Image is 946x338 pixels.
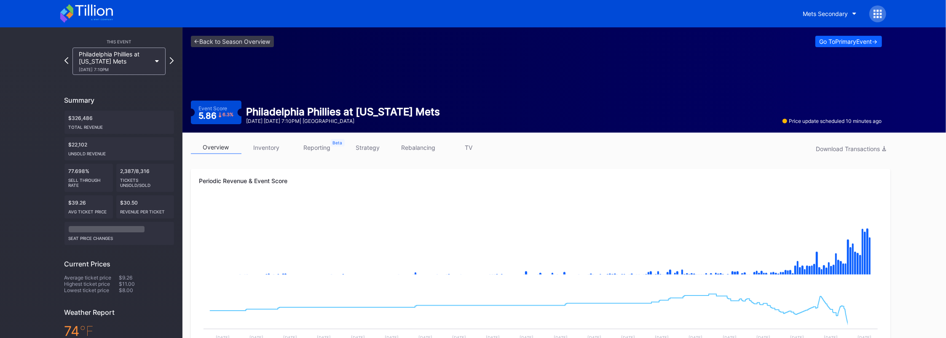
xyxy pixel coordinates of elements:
div: Unsold Revenue [69,148,170,156]
div: $11.00 [119,281,174,287]
div: Price update scheduled 10 minutes ago [783,118,882,124]
a: overview [191,141,241,154]
a: strategy [343,141,393,154]
button: Download Transactions [812,143,890,154]
div: Event Score [198,105,227,112]
div: This Event [64,39,174,44]
a: reporting [292,141,343,154]
div: [DATE] 7:10PM [79,67,151,72]
div: 5.86 [198,112,233,120]
div: $30.50 [116,195,174,218]
div: $326,486 [64,111,174,134]
a: <-Back to Season Overview [191,36,274,47]
div: [DATE] [DATE] 7:10PM | [GEOGRAPHIC_DATA] [247,118,440,124]
div: 6.3 % [222,112,233,117]
button: Go ToPrimaryEvent-> [815,36,882,47]
div: Total Revenue [69,121,170,130]
div: Philadelphia Phillies at [US_STATE] Mets [79,51,151,72]
div: $9.26 [119,274,174,281]
div: Average ticket price [64,274,119,281]
div: Sell Through Rate [69,174,109,188]
a: rebalancing [393,141,444,154]
a: inventory [241,141,292,154]
div: seat price changes [69,232,170,241]
div: Current Prices [64,260,174,268]
div: $22,102 [64,137,174,160]
svg: Chart title [199,199,882,283]
div: Summary [64,96,174,104]
div: Weather Report [64,308,174,317]
a: TV [444,141,494,154]
div: Lowest ticket price [64,287,119,293]
button: Mets Secondary [797,6,863,21]
div: 2,387/8,316 [116,164,174,192]
div: Download Transactions [816,145,886,152]
div: Philadelphia Phillies at [US_STATE] Mets [247,106,440,118]
div: Avg ticket price [69,206,109,214]
div: Mets Secondary [803,10,848,17]
div: Tickets Unsold/Sold [121,174,170,188]
div: Periodic Revenue & Event Score [199,177,882,184]
div: $8.00 [119,287,174,293]
div: Highest ticket price [64,281,119,287]
div: Revenue per ticket [121,206,170,214]
div: 77.698% [64,164,113,192]
div: $39.26 [64,195,113,218]
div: Go To Primary Event -> [820,38,878,45]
